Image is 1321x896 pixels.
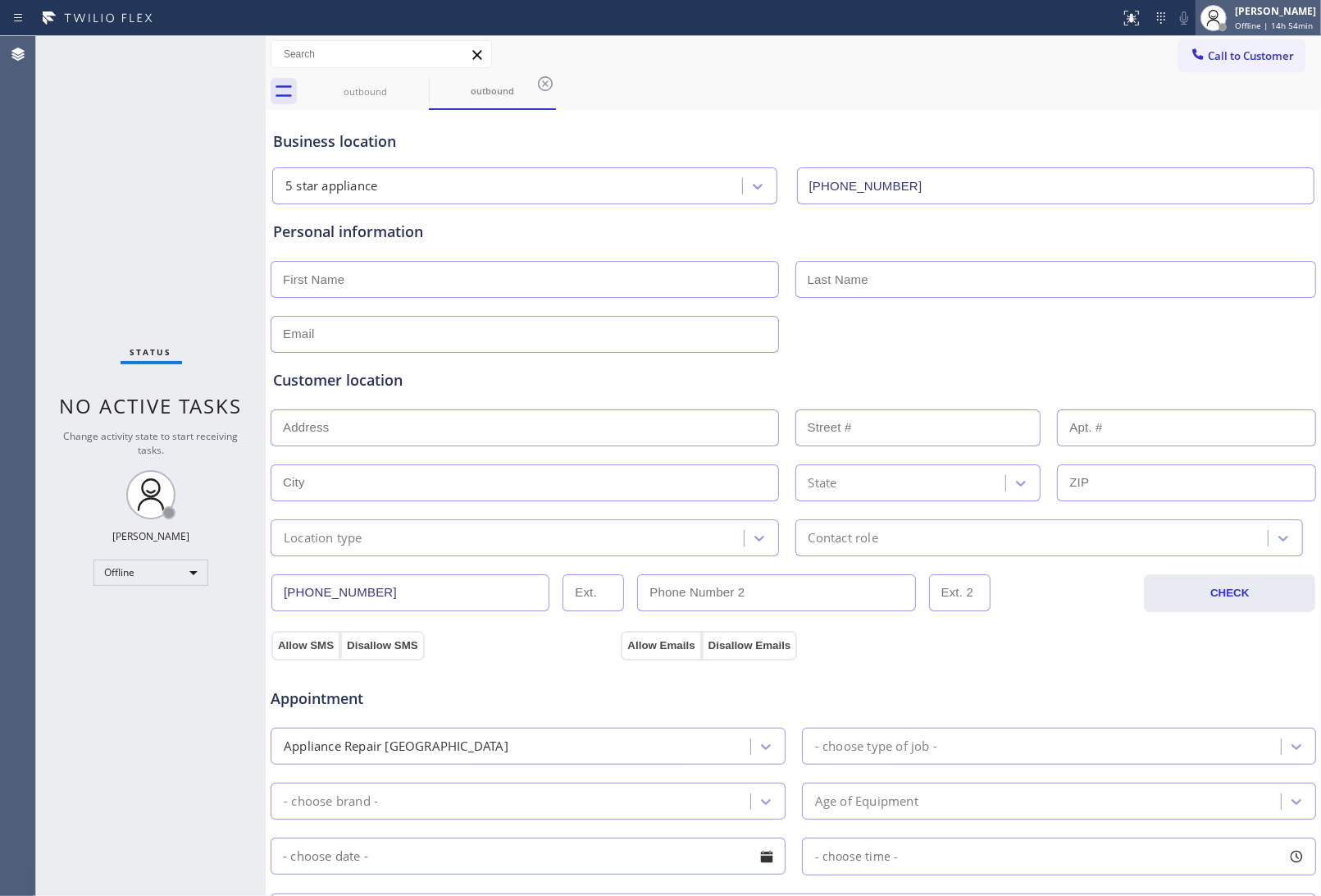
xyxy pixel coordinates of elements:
span: Offline | 14h 54min [1235,20,1313,31]
div: Location type [284,528,362,547]
button: Mute [1173,7,1196,30]
div: Age of Equipment [815,792,918,811]
div: - choose type of job - [815,737,937,756]
div: Contact role [809,528,878,547]
div: Offline [93,560,208,586]
input: Ext. 2 [929,574,991,611]
div: [PERSON_NAME] [1235,4,1316,18]
div: - choose brand - [284,792,378,811]
div: Customer location [273,369,1314,391]
div: Business location [273,130,1314,153]
div: State [809,473,837,492]
span: - choose time - [815,848,899,864]
div: outbound [430,85,554,97]
input: Last Name [795,261,1317,298]
span: Appointment [271,688,617,710]
span: Change activity state to start receiving tasks. [64,429,239,457]
div: outbound [303,85,427,98]
button: Disallow Emails [702,631,798,661]
button: Call to Customer [1179,40,1305,71]
input: Phone Number [271,574,549,611]
span: Status [130,346,172,358]
input: City [271,464,779,501]
input: Ext. [563,574,624,611]
input: Phone Number [797,167,1315,204]
input: - choose date - [271,838,786,875]
div: 5 star appliance [285,177,377,196]
input: Apt. # [1057,409,1316,446]
input: Street # [795,409,1041,446]
button: Allow SMS [271,631,340,661]
div: Personal information [273,221,1314,243]
div: [PERSON_NAME] [112,529,189,543]
input: First Name [271,261,779,298]
div: Appliance Repair [GEOGRAPHIC_DATA] [284,737,508,756]
span: Call to Customer [1208,48,1294,63]
button: CHECK [1144,574,1315,612]
input: Search [271,41,491,67]
button: Disallow SMS [340,631,425,661]
input: Address [271,409,779,446]
input: Email [271,316,779,353]
button: Allow Emails [621,631,701,661]
input: Phone Number 2 [637,574,915,611]
input: ZIP [1057,464,1316,501]
span: No active tasks [60,392,243,419]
